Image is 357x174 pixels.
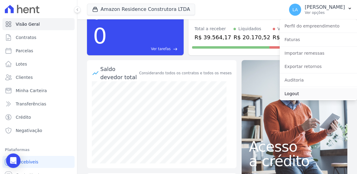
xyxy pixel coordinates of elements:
[249,154,340,168] span: a crédito
[6,153,21,168] div: Open Intercom Messenger
[2,71,75,83] a: Clientes
[109,46,178,52] a: Ver tarefas east
[273,33,306,41] div: R$ 3.270,60
[16,48,33,54] span: Parcelas
[280,88,357,99] a: Logout
[280,48,357,59] a: Importar remessas
[278,26,296,32] div: Vencidos
[2,85,75,97] a: Minha Carteira
[2,111,75,123] a: Crédito
[195,33,231,41] div: R$ 39.564,17
[2,31,75,43] a: Contratos
[280,21,357,31] a: Perfil do empreendimento
[16,21,40,27] span: Visão Geral
[87,4,195,15] button: Amazon Residence Construtora LTDA
[2,18,75,30] a: Visão Geral
[249,139,340,154] span: Acesso
[5,146,72,153] div: Plataformas
[292,8,298,12] span: LA
[305,10,345,15] p: Ver opções
[2,156,75,168] a: Recebíveis
[2,124,75,137] a: Negativação
[305,4,345,10] p: [PERSON_NAME]
[173,47,178,51] span: east
[2,98,75,110] a: Transferências
[280,61,357,72] a: Exportar retornos
[16,61,27,67] span: Lotes
[16,74,33,80] span: Clientes
[2,58,75,70] a: Lotes
[16,114,31,120] span: Crédito
[284,1,357,18] button: LA [PERSON_NAME] Ver opções
[151,46,171,52] span: Ver tarefas
[16,34,36,40] span: Contratos
[2,45,75,57] a: Parcelas
[238,26,261,32] div: Liquidados
[16,88,47,94] span: Minha Carteira
[280,34,357,45] a: Faturas
[16,127,42,134] span: Negativação
[233,33,270,41] div: R$ 20.170,52
[93,20,107,52] div: 0
[195,26,231,32] div: Total a receber
[16,159,38,165] span: Recebíveis
[100,65,138,81] div: Saldo devedor total
[280,75,357,85] a: Auditoria
[16,101,46,107] span: Transferências
[139,70,232,76] div: Considerando todos os contratos e todos os meses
